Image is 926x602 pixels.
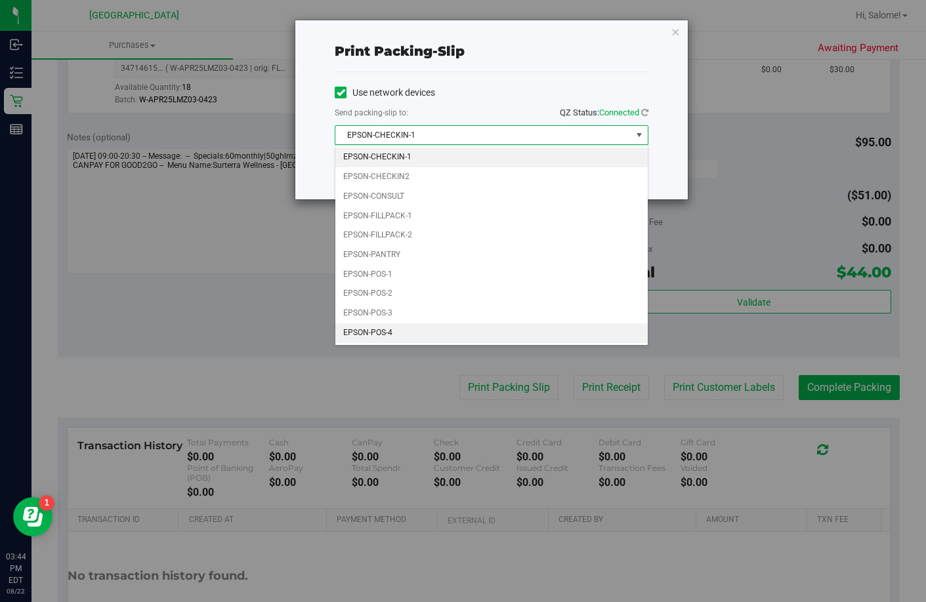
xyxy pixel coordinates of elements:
span: Connected [599,108,639,117]
li: EPSON-CHECKIN2 [335,167,648,187]
li: EPSON-POS-1 [335,265,648,285]
label: Use network devices [335,86,435,100]
li: EPSON-POS-3 [335,304,648,323]
li: EPSON-POS-2 [335,284,648,304]
span: Print packing-slip [335,43,465,59]
li: EPSON-CONSULT [335,187,648,207]
li: EPSON-POS-4 [335,323,648,343]
iframe: Resource center unread badge [39,495,54,511]
span: select [631,126,648,144]
li: EPSON-FILLPACK-2 [335,226,648,245]
li: EPSON-CHECKIN-1 [335,148,648,167]
iframe: Resource center [13,497,53,536]
li: EPSON-FILLPACK-1 [335,207,648,226]
span: QZ Status: [560,108,648,117]
label: Send packing-slip to: [335,107,408,119]
li: EPSON-PANTRY [335,245,648,265]
span: EPSON-CHECKIN-1 [335,126,631,144]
